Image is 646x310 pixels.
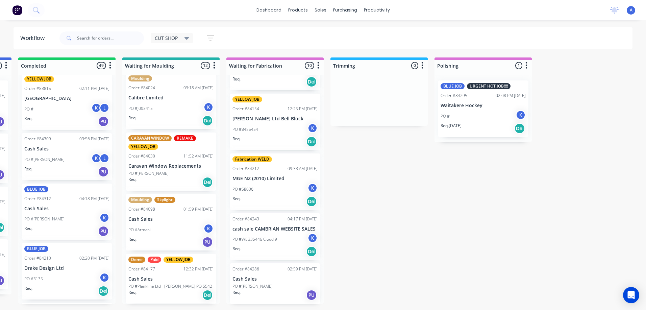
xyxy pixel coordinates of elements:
p: Req. [128,115,136,121]
div: Order #84312 [24,196,51,202]
div: 04:17 PM [DATE] [288,216,318,222]
a: dashboard [253,5,285,15]
div: BLUE JOBOrder #8421002:20 PM [DATE]Drake Design LtdPO #3135KReq.Del [22,243,112,300]
div: PU [98,116,109,127]
div: K [203,223,214,234]
p: Waitakere Hockey [441,103,526,109]
div: products [285,5,311,15]
div: Order #84024 [128,85,155,91]
div: K [307,123,318,133]
div: K [91,103,101,113]
div: DomePaidYELLOW JOBOrder #8417712:32 PM [DATE]Cash SalesPO #Plankline Ltd - [PERSON_NAME] PO 5542R... [126,254,216,304]
div: 01:59 PM [DATE] [183,206,214,212]
p: Req. [24,116,32,122]
div: Order #8424304:17 PM [DATE]cash sale CAMBRIAN WEBSITE SALESPO #WEB35446 Cloud 9KReq.Del [230,213,320,260]
div: L [99,153,109,163]
div: Del [514,123,525,134]
p: Req. [128,236,136,242]
div: MouldingSkylightOrder #8409801:59 PM [DATE]Cash SalesPO #ArmaniKReq.PU [126,194,216,251]
p: PO #Plankline Ltd - [PERSON_NAME] PO 5542 [128,283,212,289]
p: PO #Armani [128,227,151,233]
div: PU [98,166,109,177]
p: Req. [128,289,136,295]
input: Search for orders... [77,31,144,45]
div: Del [202,115,213,126]
p: PO #8455454 [232,126,258,133]
div: YELLOW JOB [164,257,193,263]
p: Cash Sales [128,276,214,282]
div: Order #84295 [441,93,467,99]
div: K [307,233,318,243]
div: 02:11 PM [DATE] [79,86,109,92]
div: Order #84243 [232,216,259,222]
div: Order #84309 [24,136,51,142]
div: PU [306,290,317,301]
div: K [99,213,109,223]
div: Paid [148,257,161,263]
p: PO # [24,106,33,112]
div: sales [311,5,330,15]
div: 09:18 AM [DATE] [183,85,214,91]
p: Req. [24,285,32,291]
div: CARAVAN WINDOWREMAKEYELLOW JOBOrder #8403011:52 AM [DATE]Caravan Window ReplacementsPO #[PERSON_N... [126,133,216,191]
p: Cash Sales [232,276,318,282]
div: URGENT HOT JOB!!!! [467,83,511,89]
span: CUT SHOP [155,34,178,42]
div: Del [306,136,317,147]
div: Del [306,196,317,207]
div: Del [306,76,317,87]
p: MGE NZ (2010) Limited [232,176,318,182]
div: productivity [361,5,393,15]
div: 12:32 PM [DATE] [183,266,214,272]
p: Drake Design Ltd [24,265,109,271]
p: Req. [232,289,241,295]
div: 02:20 PM [DATE] [79,255,109,261]
div: 02:59 PM [DATE] [288,266,318,272]
div: MouldingOrder #8402409:18 AM [DATE]Calibre LimitedPO #J003415KReq.Del [126,73,216,129]
div: Order #83815 [24,86,51,92]
div: 02:08 PM [DATE] [496,93,526,99]
div: Order #8430903:56 PM [DATE]Cash SalesPO #[PERSON_NAME]KLReq.PU [22,133,112,180]
p: PO #J003415 [128,105,153,112]
div: Dome [128,257,145,263]
div: Order #8428602:59 PM [DATE]Cash SalesPO #[PERSON_NAME]Req.PU [230,263,320,304]
div: L [99,103,109,113]
p: Req. [232,196,241,202]
p: PO #58036 [232,186,253,192]
span: A [630,7,632,13]
div: Del [98,286,109,296]
p: Cash Sales [24,146,109,152]
div: REMAKE [174,135,196,141]
div: Order #84177 [128,266,155,272]
p: Req. [24,166,32,172]
div: YELLOW JOBOrder #8415412:25 PM [DATE][PERSON_NAME] Ltd Bell BlockPO #8455454KReq.Del [230,94,320,150]
div: Moulding [128,197,152,203]
div: Open Intercom Messenger [623,287,639,303]
div: YELLOW JOB [232,96,262,102]
div: PU [98,226,109,237]
p: Req. [128,176,136,183]
div: 12:25 PM [DATE] [288,106,318,112]
div: 09:33 AM [DATE] [288,166,318,172]
div: Workflow [20,34,48,42]
p: [GEOGRAPHIC_DATA] [24,96,109,101]
p: PO #WEB35446 Cloud 9 [232,236,277,242]
div: Del [202,290,213,301]
p: PO # [441,113,450,119]
div: YELLOW JOBOrder #8381502:11 PM [DATE][GEOGRAPHIC_DATA]PO #KLReq.PU [22,73,112,130]
div: YELLOW JOB [128,144,158,150]
div: K [99,272,109,283]
p: Calibre Limited [128,95,214,101]
div: K [516,110,526,120]
div: Moulding [128,75,152,81]
div: K [203,102,214,112]
div: Fabrication WELDOrder #8421209:33 AM [DATE]MGE NZ (2010) LimitedPO #58036KReq.Del [230,153,320,210]
div: Del [202,177,213,188]
div: BLUE JOB [441,83,465,89]
p: PO #[PERSON_NAME] [24,216,65,222]
p: cash sale CAMBRIAN WEBSITE SALES [232,226,318,232]
p: PO #3135 [24,276,43,282]
div: 11:52 AM [DATE] [183,153,214,159]
div: YELLOW JOB [24,76,54,82]
div: BLUE JOBURGENT HOT JOB!!!!Order #8429502:08 PM [DATE]Waitakere HockeyPO #KReq.[DATE]Del [438,80,528,137]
